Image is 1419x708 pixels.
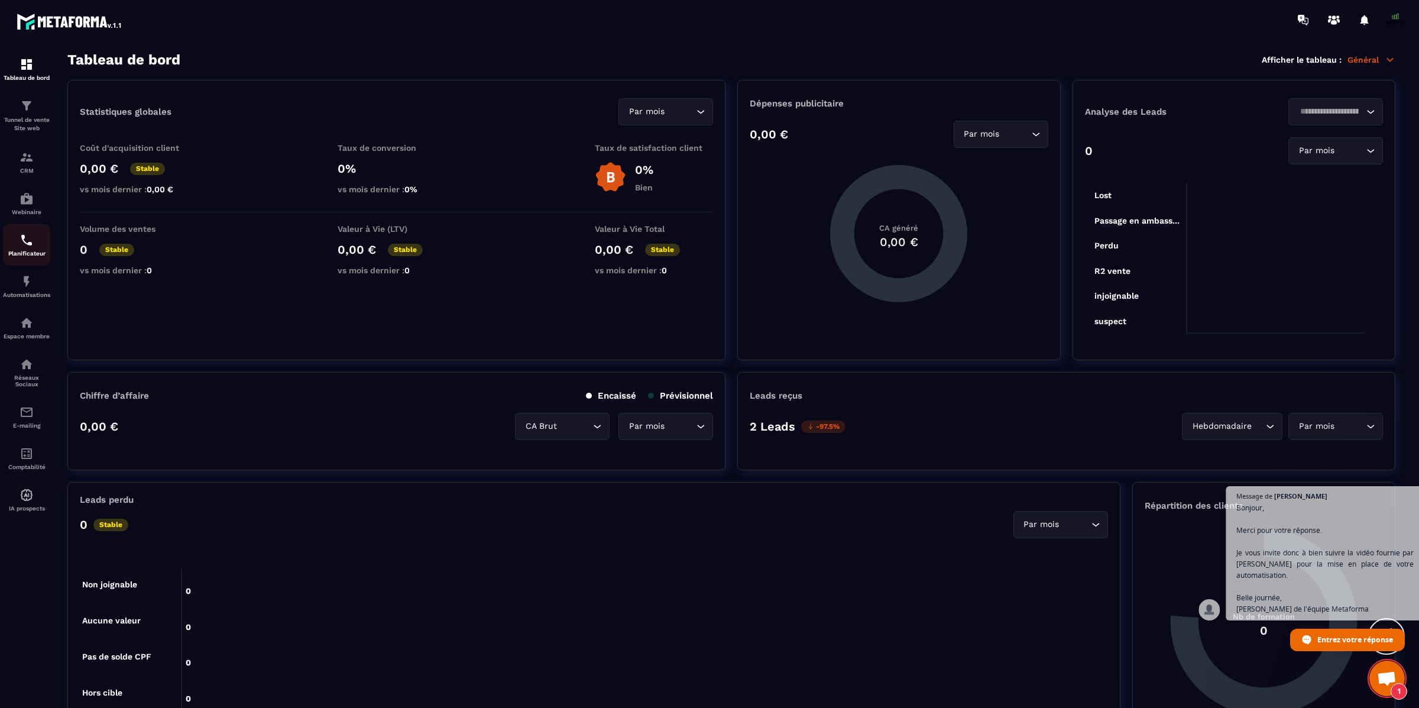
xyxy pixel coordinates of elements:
[1085,106,1234,117] p: Analyse des Leads
[595,243,633,257] p: 0,00 €
[1002,128,1029,141] input: Search for option
[20,488,34,502] img: automations
[338,224,456,234] p: Valeur à Vie (LTV)
[1217,493,1253,499] span: Message de
[626,420,667,433] span: Par mois
[3,224,50,266] a: schedulerschedulerPlanificateur
[338,266,456,275] p: vs mois dernier :
[1094,316,1126,326] tspan: suspect
[80,224,198,234] p: Volume des ventes
[667,420,694,433] input: Search for option
[93,519,128,531] p: Stable
[404,266,410,275] span: 0
[1347,54,1395,65] p: Général
[20,99,34,113] img: formation
[667,105,694,118] input: Search for option
[388,244,423,256] p: Stable
[338,143,456,153] p: Taux de conversion
[595,224,713,234] p: Valeur à Vie Total
[3,396,50,438] a: emailemailE-mailing
[1190,420,1254,433] span: Hebdomadaire
[750,98,1048,109] p: Dépenses publicitaire
[3,292,50,298] p: Automatisations
[20,447,34,461] img: accountant
[147,266,152,275] span: 0
[586,390,636,401] p: Encaissé
[338,185,456,194] p: vs mois dernier :
[1094,266,1130,276] tspan: R2 vente
[954,121,1048,148] div: Search for option
[3,374,50,387] p: Réseaux Sociaux
[3,167,50,174] p: CRM
[130,163,165,175] p: Stable
[595,266,713,275] p: vs mois dernier :
[1085,144,1093,158] p: 0
[404,185,417,194] span: 0%
[645,244,680,256] p: Stable
[20,192,34,206] img: automations
[1337,420,1363,433] input: Search for option
[1255,493,1308,499] span: [PERSON_NAME]
[3,422,50,429] p: E-mailing
[662,266,667,275] span: 0
[3,348,50,396] a: social-networksocial-networkRéseaux Sociaux
[80,390,149,401] p: Chiffre d’affaire
[3,307,50,348] a: automationsautomationsEspace membre
[750,390,802,401] p: Leads reçus
[750,127,788,141] p: 0,00 €
[1337,144,1363,157] input: Search for option
[99,244,134,256] p: Stable
[1094,291,1139,301] tspan: injoignable
[635,163,653,177] p: 0%
[801,421,845,433] p: -97.5%
[635,183,653,192] p: Bien
[338,243,376,257] p: 0,00 €
[1317,629,1393,650] span: Entrez votre réponse
[80,266,198,275] p: vs mois dernier :
[80,161,118,176] p: 0,00 €
[3,183,50,224] a: automationsautomationsWebinaire
[1296,105,1363,118] input: Search for option
[80,518,88,532] p: 0
[1094,241,1119,250] tspan: Perdu
[20,357,34,371] img: social-network
[750,419,795,434] p: 2 Leads
[82,688,122,697] tspan: Hors cible
[20,405,34,419] img: email
[1296,144,1337,157] span: Par mois
[3,266,50,307] a: automationsautomationsAutomatisations
[3,49,50,90] a: formationformationTableau de bord
[1182,413,1282,440] div: Search for option
[338,161,456,176] p: 0%
[80,419,118,434] p: 0,00 €
[618,98,713,125] div: Search for option
[1288,98,1383,125] div: Search for option
[618,413,713,440] div: Search for option
[1217,502,1394,615] span: Bonjour, Merci pour votre réponse. Je vous invite donc à bien suivre la vidéo fournie par [PERSON...
[3,209,50,215] p: Webinaire
[20,233,34,247] img: scheduler
[20,150,34,164] img: formation
[1296,420,1337,433] span: Par mois
[1288,137,1383,164] div: Search for option
[3,116,50,132] p: Tunnel de vente Site web
[1391,683,1407,700] span: 1
[80,185,198,194] p: vs mois dernier :
[1254,420,1263,433] input: Search for option
[626,105,667,118] span: Par mois
[20,316,34,330] img: automations
[3,75,50,81] p: Tableau de bord
[20,274,34,289] img: automations
[3,438,50,479] a: accountantaccountantComptabilité
[961,128,1002,141] span: Par mois
[3,505,50,512] p: IA prospects
[17,11,123,32] img: logo
[1094,190,1112,200] tspan: Lost
[3,333,50,340] p: Espace membre
[3,464,50,470] p: Comptabilité
[1013,511,1108,538] div: Search for option
[3,250,50,257] p: Planificateur
[3,141,50,183] a: formationformationCRM
[595,143,713,153] p: Taux de satisfaction client
[20,57,34,72] img: formation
